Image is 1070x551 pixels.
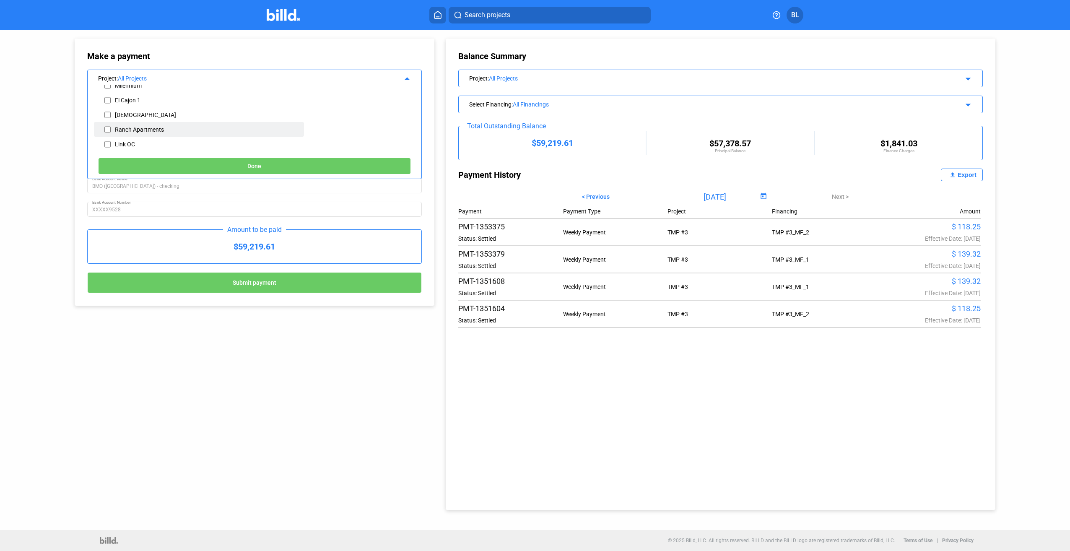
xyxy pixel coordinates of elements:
[667,256,772,263] div: TMP #3
[115,141,135,148] div: Link OC
[488,75,489,82] span: :
[958,172,976,178] div: Export
[117,75,118,82] span: :
[758,191,769,203] button: Open calendar
[115,82,142,89] div: Milennium
[576,190,616,204] button: < Previous
[449,7,651,23] button: Search projects
[458,222,563,231] div: PMT-1353375
[563,311,667,317] div: Weekly Payment
[876,277,981,286] div: $ 139.32
[458,51,983,61] div: Balance Summary
[962,99,972,109] mat-icon: arrow_drop_down
[647,148,814,153] div: Principal Balance
[563,283,667,290] div: Weekly Payment
[772,311,876,317] div: TMP #3_MF_2
[88,230,422,263] div: $59,219.61
[98,158,411,174] button: Done
[563,229,667,236] div: Weekly Payment
[458,290,563,296] div: Status: Settled
[791,10,799,20] span: BL
[463,122,550,130] div: Total Outstanding Balance
[876,263,981,269] div: Effective Date: [DATE]
[876,290,981,296] div: Effective Date: [DATE]
[247,163,261,170] span: Done
[458,169,721,181] div: Payment History
[87,51,288,61] div: Make a payment
[469,73,922,82] div: Project
[458,277,563,286] div: PMT-1351608
[772,229,876,236] div: TMP #3_MF_2
[876,222,981,231] div: $ 118.25
[458,317,563,324] div: Status: Settled
[458,250,563,258] div: PMT-1353379
[815,138,983,148] div: $1,841.03
[876,250,981,258] div: $ 139.32
[489,75,922,82] div: All Projects
[787,7,803,23] button: BL
[267,9,300,21] img: Billd Company Logo
[223,226,286,234] div: Amount to be paid
[948,170,958,180] mat-icon: file_upload
[118,75,380,82] div: All Projects
[115,97,140,104] div: El Cajon 1
[667,208,772,215] div: Project
[815,148,983,153] div: Finance Charges
[667,229,772,236] div: TMP #3
[563,256,667,263] div: Weekly Payment
[962,73,972,83] mat-icon: arrow_drop_down
[937,538,938,543] p: |
[469,99,922,108] div: Select Financing
[233,280,276,286] span: Submit payment
[115,126,164,133] div: Ranch Apartments
[563,208,667,215] div: Payment Type
[942,538,974,543] b: Privacy Policy
[458,304,563,313] div: PMT-1351604
[465,10,510,20] span: Search projects
[458,208,563,215] div: Payment
[647,138,814,148] div: $57,378.57
[668,538,895,543] p: © 2025 Billd, LLC. All rights reserved. BILLD and the BILLD logo are registered trademarks of Bil...
[667,311,772,317] div: TMP #3
[772,208,876,215] div: Financing
[582,193,610,200] span: < Previous
[876,235,981,242] div: Effective Date: [DATE]
[458,263,563,269] div: Status: Settled
[941,169,983,181] button: Export
[960,208,981,215] div: Amount
[115,112,176,118] div: [DEMOGRAPHIC_DATA]
[876,317,981,324] div: Effective Date: [DATE]
[772,256,876,263] div: TMP #3_MF_1
[513,101,922,108] div: All Financings
[876,304,981,313] div: $ 118.25
[826,190,855,204] button: Next >
[667,283,772,290] div: TMP #3
[832,193,849,200] span: Next >
[904,538,932,543] b: Terms of Use
[772,283,876,290] div: TMP #3_MF_1
[87,272,422,293] button: Submit payment
[459,138,646,148] div: $59,219.61
[512,101,513,108] span: :
[98,73,380,82] div: Project
[100,537,118,544] img: logo
[401,73,411,83] mat-icon: arrow_drop_up
[458,235,563,242] div: Status: Settled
